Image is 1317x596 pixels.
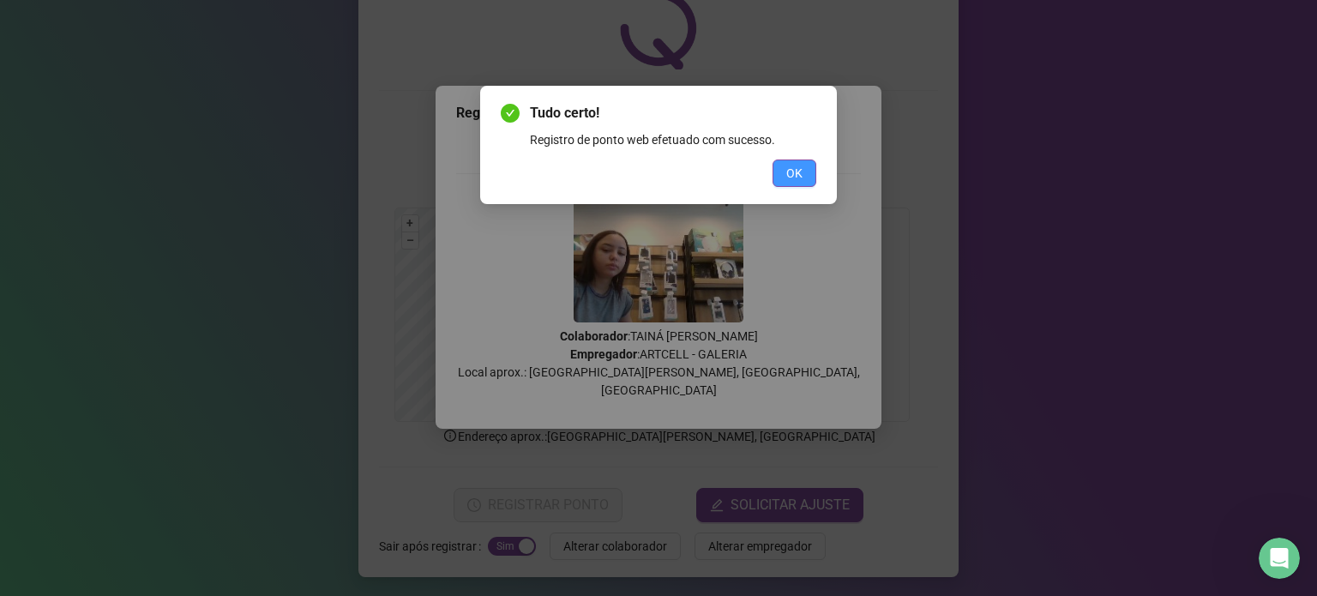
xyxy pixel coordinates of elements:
span: OK [786,164,803,183]
span: check-circle [501,104,520,123]
span: Tudo certo! [530,103,816,123]
iframe: Intercom live chat [1259,538,1300,579]
button: OK [773,160,816,187]
div: Registro de ponto web efetuado com sucesso. [530,130,816,149]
